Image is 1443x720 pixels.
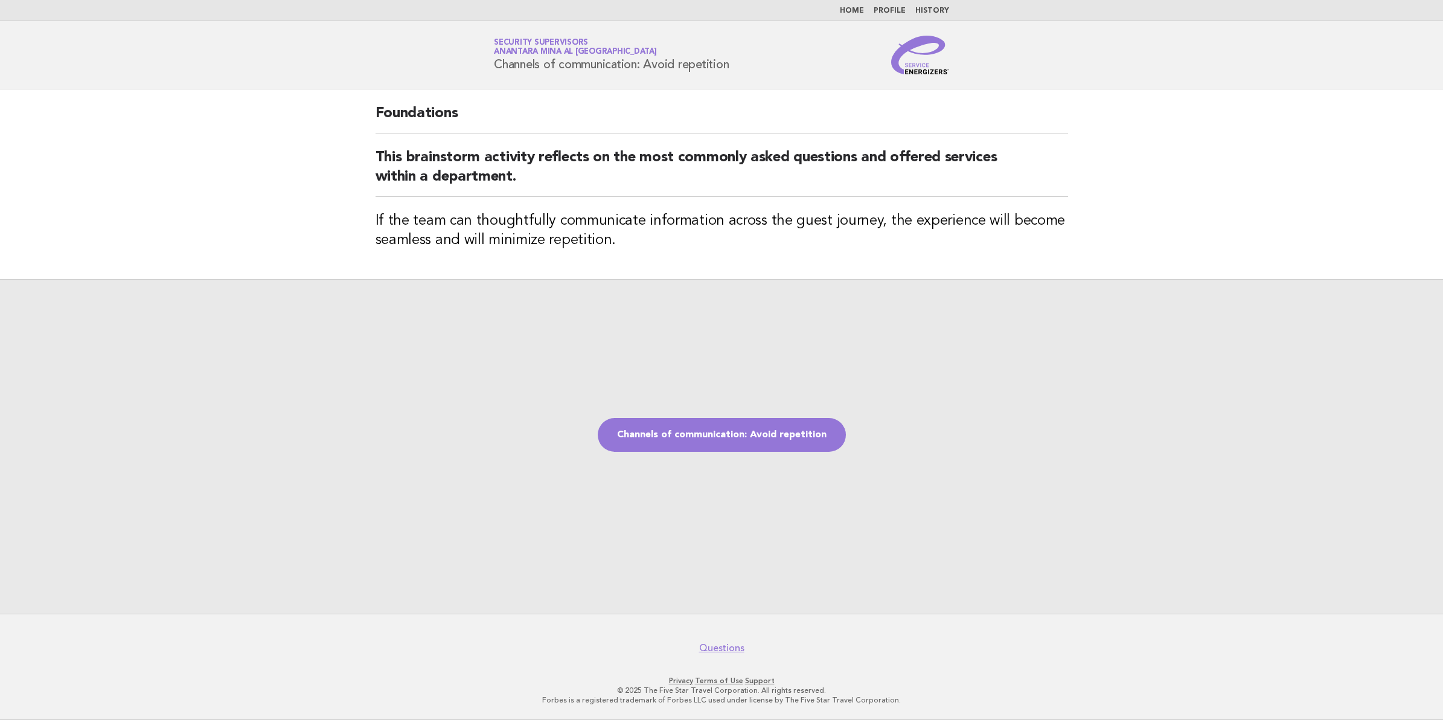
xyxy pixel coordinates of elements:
[352,695,1091,705] p: Forbes is a registered trademark of Forbes LLC used under license by The Five Star Travel Corpora...
[915,7,949,14] a: History
[376,104,1068,133] h2: Foundations
[376,211,1068,250] h3: If the team can thoughtfully communicate information across the guest journey, the experience wil...
[745,677,775,685] a: Support
[669,677,693,685] a: Privacy
[352,676,1091,686] p: · ·
[695,677,743,685] a: Terms of Use
[376,148,1068,197] h2: This brainstorm activity reflects on the most commonly asked questions and offered services withi...
[494,48,657,56] span: Anantara Mina al [GEOGRAPHIC_DATA]
[494,39,657,56] a: Security SupervisorsAnantara Mina al [GEOGRAPHIC_DATA]
[840,7,864,14] a: Home
[494,39,729,71] h1: Channels of communication: Avoid repetition
[699,642,744,654] a: Questions
[891,36,949,74] img: Service Energizers
[352,686,1091,695] p: © 2025 The Five Star Travel Corporation. All rights reserved.
[598,418,846,452] a: Channels of communication: Avoid repetition
[874,7,906,14] a: Profile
